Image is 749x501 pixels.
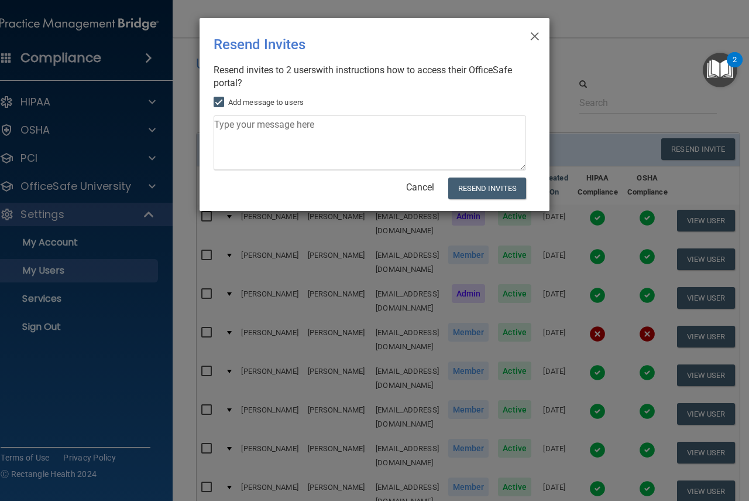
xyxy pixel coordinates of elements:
[703,53,737,87] button: Open Resource Center, 2 new notifications
[733,60,737,75] div: 2
[530,23,540,46] span: ×
[448,178,526,199] button: Resend Invites
[311,64,316,76] span: s
[214,64,526,90] div: Resend invites to 2 user with instructions how to access their OfficeSafe portal?
[406,182,434,193] a: Cancel
[214,28,487,62] div: Resend Invites
[214,96,304,110] label: Add message to users
[214,98,227,107] input: Add message to users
